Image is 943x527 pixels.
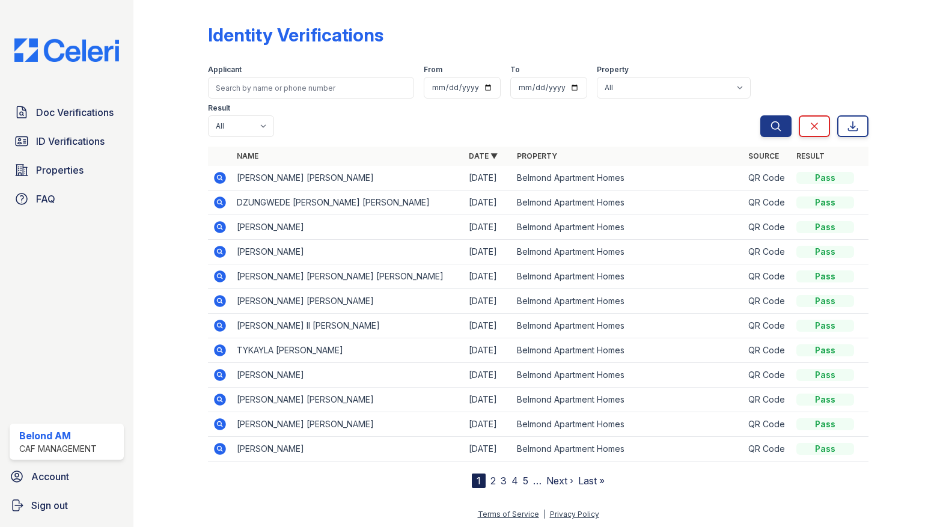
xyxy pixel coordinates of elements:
td: QR Code [743,240,792,264]
span: Doc Verifications [36,105,114,120]
td: QR Code [743,289,792,314]
a: ID Verifications [10,129,124,153]
label: To [510,65,520,75]
div: Identity Verifications [208,24,383,46]
div: Pass [796,221,854,233]
a: 5 [523,475,528,487]
div: Belond AM [19,428,97,443]
td: [DATE] [464,166,512,190]
td: Belmond Apartment Homes [512,190,744,215]
td: [PERSON_NAME] [PERSON_NAME] [232,412,464,437]
td: [PERSON_NAME] [232,363,464,388]
a: Sign out [5,493,129,517]
span: Properties [36,163,84,177]
td: [PERSON_NAME] [232,215,464,240]
a: 3 [501,475,507,487]
td: [DATE] [464,264,512,289]
div: 1 [472,474,486,488]
a: 4 [511,475,518,487]
span: Account [31,469,69,484]
div: Pass [796,443,854,455]
td: [PERSON_NAME] [PERSON_NAME] [232,166,464,190]
td: [PERSON_NAME] [PERSON_NAME] [PERSON_NAME] [232,264,464,289]
a: FAQ [10,187,124,211]
td: Belmond Apartment Homes [512,338,744,363]
td: TYKAYLA [PERSON_NAME] [232,338,464,363]
td: QR Code [743,412,792,437]
td: Belmond Apartment Homes [512,437,744,462]
td: QR Code [743,190,792,215]
label: Result [208,103,230,113]
td: Belmond Apartment Homes [512,363,744,388]
div: CAF Management [19,443,97,455]
div: Pass [796,246,854,258]
a: Next › [546,475,573,487]
td: QR Code [743,437,792,462]
a: Privacy Policy [550,510,599,519]
div: Pass [796,369,854,381]
td: [DATE] [464,289,512,314]
label: From [424,65,442,75]
img: CE_Logo_Blue-a8612792a0a2168367f1c8372b55b34899dd931a85d93a1a3d3e32e68fde9ad4.png [5,38,129,62]
label: Applicant [208,65,242,75]
td: QR Code [743,314,792,338]
a: Property [517,151,557,160]
span: … [533,474,542,488]
a: Last » [578,475,605,487]
span: Sign out [31,498,68,513]
td: QR Code [743,215,792,240]
td: [DATE] [464,314,512,338]
div: Pass [796,196,854,209]
div: Pass [796,394,854,406]
a: Name [237,151,258,160]
td: [DATE] [464,437,512,462]
div: Pass [796,270,854,282]
td: [DATE] [464,363,512,388]
a: Doc Verifications [10,100,124,124]
span: ID Verifications [36,134,105,148]
td: Belmond Apartment Homes [512,215,744,240]
td: [DATE] [464,412,512,437]
div: Pass [796,344,854,356]
td: [PERSON_NAME] [PERSON_NAME] [232,388,464,412]
td: Belmond Apartment Homes [512,240,744,264]
td: QR Code [743,166,792,190]
div: | [543,510,546,519]
td: [PERSON_NAME] II [PERSON_NAME] [232,314,464,338]
td: Belmond Apartment Homes [512,166,744,190]
td: QR Code [743,338,792,363]
td: [DATE] [464,388,512,412]
label: Property [597,65,629,75]
div: Pass [796,320,854,332]
td: Belmond Apartment Homes [512,289,744,314]
td: QR Code [743,388,792,412]
td: [PERSON_NAME] [232,240,464,264]
div: Pass [796,172,854,184]
span: FAQ [36,192,55,206]
td: Belmond Apartment Homes [512,264,744,289]
a: Date ▼ [469,151,498,160]
td: Belmond Apartment Homes [512,388,744,412]
div: Pass [796,295,854,307]
td: DZUNGWEDE [PERSON_NAME] [PERSON_NAME] [232,190,464,215]
td: Belmond Apartment Homes [512,412,744,437]
td: [PERSON_NAME] [PERSON_NAME] [232,289,464,314]
td: [PERSON_NAME] [232,437,464,462]
a: Terms of Service [478,510,539,519]
div: Pass [796,418,854,430]
td: QR Code [743,264,792,289]
td: [DATE] [464,190,512,215]
a: Account [5,465,129,489]
td: QR Code [743,363,792,388]
a: Source [748,151,779,160]
a: Properties [10,158,124,182]
td: Belmond Apartment Homes [512,314,744,338]
a: Result [796,151,825,160]
td: [DATE] [464,215,512,240]
a: 2 [490,475,496,487]
input: Search by name or phone number [208,77,415,99]
td: [DATE] [464,338,512,363]
td: [DATE] [464,240,512,264]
